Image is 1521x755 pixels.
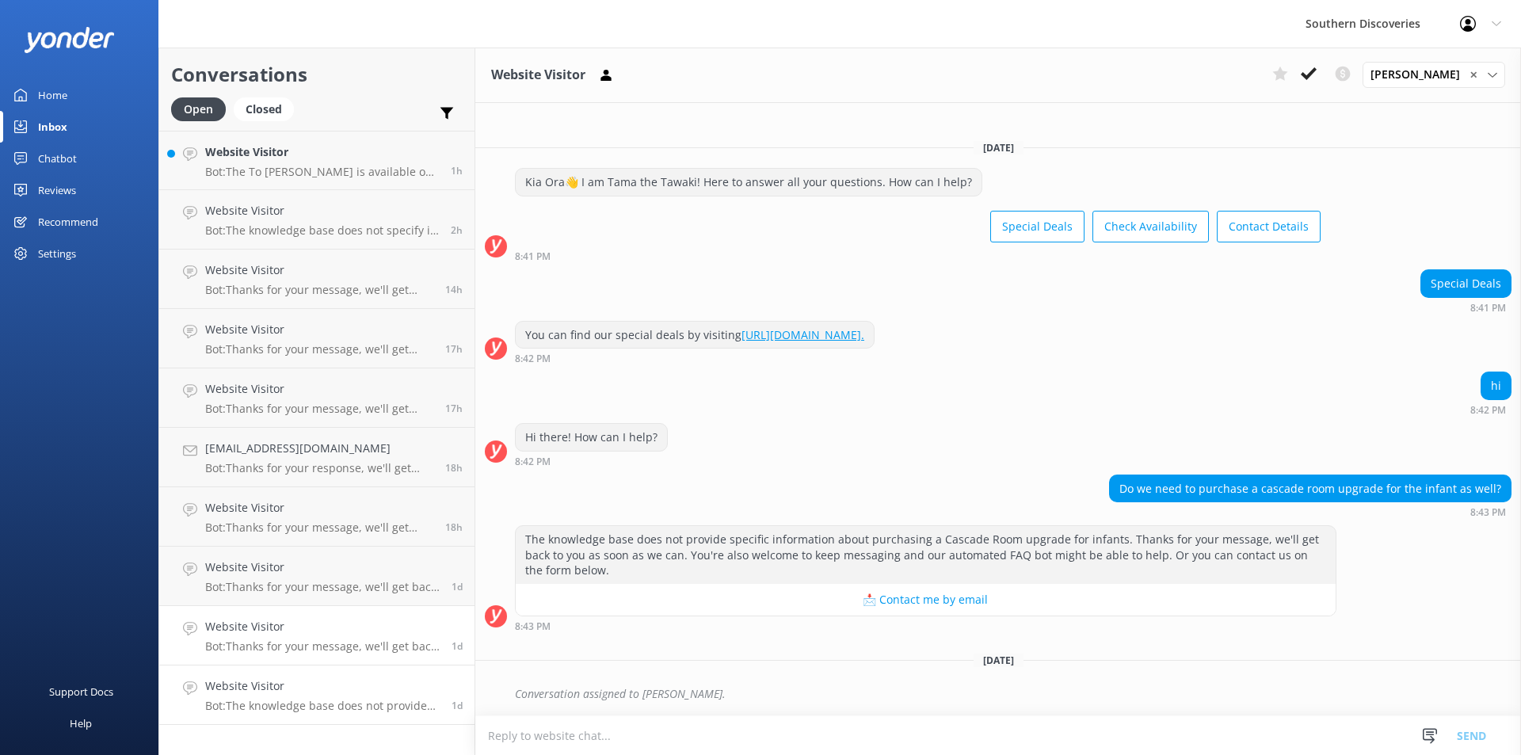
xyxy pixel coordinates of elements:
p: Bot: The knowledge base does not provide specific information about purchasing a Cascade Room upg... [205,699,440,713]
h4: Website Visitor [205,202,439,219]
div: Hi there! How can I help? [516,424,667,451]
div: Reviews [38,174,76,206]
span: Sep 23 2025 06:52pm (UTC +12:00) Pacific/Auckland [445,402,463,415]
a: [URL][DOMAIN_NAME]. [741,327,864,342]
div: hi [1481,372,1511,399]
a: [EMAIL_ADDRESS][DOMAIN_NAME]Bot:Thanks for your response, we'll get back to you as soon as we can... [159,428,475,487]
div: Settings [38,238,76,269]
h4: Website Visitor [205,677,440,695]
a: Website VisitorBot:The To [PERSON_NAME] is available on the 11:15am, 1:15pm, and 1:30pm departure... [159,131,475,190]
h4: Website Visitor [205,618,440,635]
p: Bot: Thanks for your response, we'll get back to you as soon as we can during opening hours. [205,461,433,475]
a: Website VisitorBot:Thanks for your message, we'll get back to you as soon as we can. You're also ... [159,606,475,665]
div: Home [38,79,67,111]
div: Open [171,97,226,121]
div: Special Deals [1421,270,1511,297]
span: Sep 23 2025 07:05pm (UTC +12:00) Pacific/Auckland [445,342,463,356]
a: Website VisitorBot:The knowledge base does not provide specific information about purchasing a Ca... [159,665,475,725]
div: Help [70,707,92,739]
a: Open [171,100,234,117]
span: Sep 23 2025 05:31pm (UTC +12:00) Pacific/Auckland [445,520,463,534]
strong: 8:42 PM [515,354,551,364]
p: Bot: Thanks for your message, we'll get back to you as soon as we can. You're also welcome to kee... [205,402,433,416]
button: 📩 Contact me by email [516,584,1336,616]
a: Website VisitorBot:Thanks for your message, we'll get back to you as soon as we can. You're also ... [159,309,475,368]
strong: 8:41 PM [515,252,551,261]
span: Sep 24 2025 11:16am (UTC +12:00) Pacific/Auckland [451,164,463,177]
div: Kia Ora👋 I am Tama the Tawaki! Here to answer all your questions. How can I help? [516,169,982,196]
h4: Website Visitor [205,559,440,576]
p: Bot: Thanks for your message, we'll get back to you as soon as we can. You're also welcome to kee... [205,342,433,357]
div: Conversation assigned to [PERSON_NAME]. [515,681,1511,707]
div: You can find our special deals by visiting [516,322,874,349]
div: Sep 22 2025 08:41pm (UTC +12:00) Pacific/Auckland [1420,302,1511,313]
h3: Website Visitor [491,65,585,86]
strong: 8:42 PM [1470,406,1506,415]
div: Chatbot [38,143,77,174]
span: [DATE] [974,654,1024,667]
div: Sep 22 2025 08:42pm (UTC +12:00) Pacific/Auckland [515,353,875,364]
span: [PERSON_NAME] [1370,66,1470,83]
strong: 8:42 PM [515,457,551,467]
div: Assign User [1363,62,1505,87]
span: [DATE] [974,141,1024,154]
strong: 8:43 PM [515,622,551,631]
p: Bot: The knowledge base does not specify if there are stops on the way back from [GEOGRAPHIC_DATA]. [205,223,439,238]
div: The knowledge base does not provide specific information about purchasing a Cascade Room upgrade ... [516,526,1336,584]
button: Special Deals [990,211,1085,242]
div: Do we need to purchase a cascade room upgrade for the infant as well? [1110,475,1511,502]
h2: Conversations [171,59,463,90]
div: Sep 22 2025 08:43pm (UTC +12:00) Pacific/Auckland [1109,506,1511,517]
h4: [EMAIL_ADDRESS][DOMAIN_NAME] [205,440,433,457]
a: Closed [234,100,302,117]
strong: 8:41 PM [1470,303,1506,313]
h4: Website Visitor [205,499,433,517]
div: Sep 22 2025 08:42pm (UTC +12:00) Pacific/Auckland [1470,404,1511,415]
div: 2025-09-23T03:27:54.663 [485,681,1511,707]
p: Bot: Thanks for your message, we'll get back to you as soon as we can. You're also welcome to kee... [205,283,433,297]
p: Bot: Thanks for your message, we'll get back to you as soon as we can. You're also welcome to kee... [205,580,440,594]
img: yonder-white-logo.png [24,27,115,53]
p: Bot: Thanks for your message, we'll get back to you as soon as we can. You're also welcome to kee... [205,639,440,654]
h4: Website Visitor [205,143,439,161]
button: Check Availability [1092,211,1209,242]
p: Bot: Thanks for your message, we'll get back to you as soon as we can. You're also welcome to kee... [205,520,433,535]
span: Sep 24 2025 09:43am (UTC +12:00) Pacific/Auckland [451,223,463,237]
a: Website VisitorBot:Thanks for your message, we'll get back to you as soon as we can. You're also ... [159,547,475,606]
div: Closed [234,97,294,121]
span: Sep 22 2025 08:43pm (UTC +12:00) Pacific/Auckland [452,699,463,712]
div: Sep 22 2025 08:42pm (UTC +12:00) Pacific/Auckland [515,456,668,467]
h4: Website Visitor [205,380,433,398]
span: Sep 22 2025 09:32pm (UTC +12:00) Pacific/Auckland [452,639,463,653]
p: Bot: The To [PERSON_NAME] is available on the 11:15am, 1:15pm, and 1:30pm departures and is serve... [205,165,439,179]
a: Website VisitorBot:Thanks for your message, we'll get back to you as soon as we can. You're also ... [159,487,475,547]
div: Recommend [38,206,98,238]
span: Sep 23 2025 06:25pm (UTC +12:00) Pacific/Auckland [445,461,463,475]
div: Inbox [38,111,67,143]
div: Sep 22 2025 08:41pm (UTC +12:00) Pacific/Auckland [515,250,1321,261]
button: Contact Details [1217,211,1321,242]
span: Sep 23 2025 12:47am (UTC +12:00) Pacific/Auckland [452,580,463,593]
a: Website VisitorBot:Thanks for your message, we'll get back to you as soon as we can. You're also ... [159,368,475,428]
h4: Website Visitor [205,261,433,279]
h4: Website Visitor [205,321,433,338]
div: Sep 22 2025 08:43pm (UTC +12:00) Pacific/Auckland [515,620,1336,631]
strong: 8:43 PM [1470,508,1506,517]
span: Sep 23 2025 10:29pm (UTC +12:00) Pacific/Auckland [445,283,463,296]
a: Website VisitorBot:The knowledge base does not specify if there are stops on the way back from [G... [159,190,475,250]
a: Website VisitorBot:Thanks for your message, we'll get back to you as soon as we can. You're also ... [159,250,475,309]
span: ✕ [1470,67,1477,82]
div: Support Docs [49,676,113,707]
